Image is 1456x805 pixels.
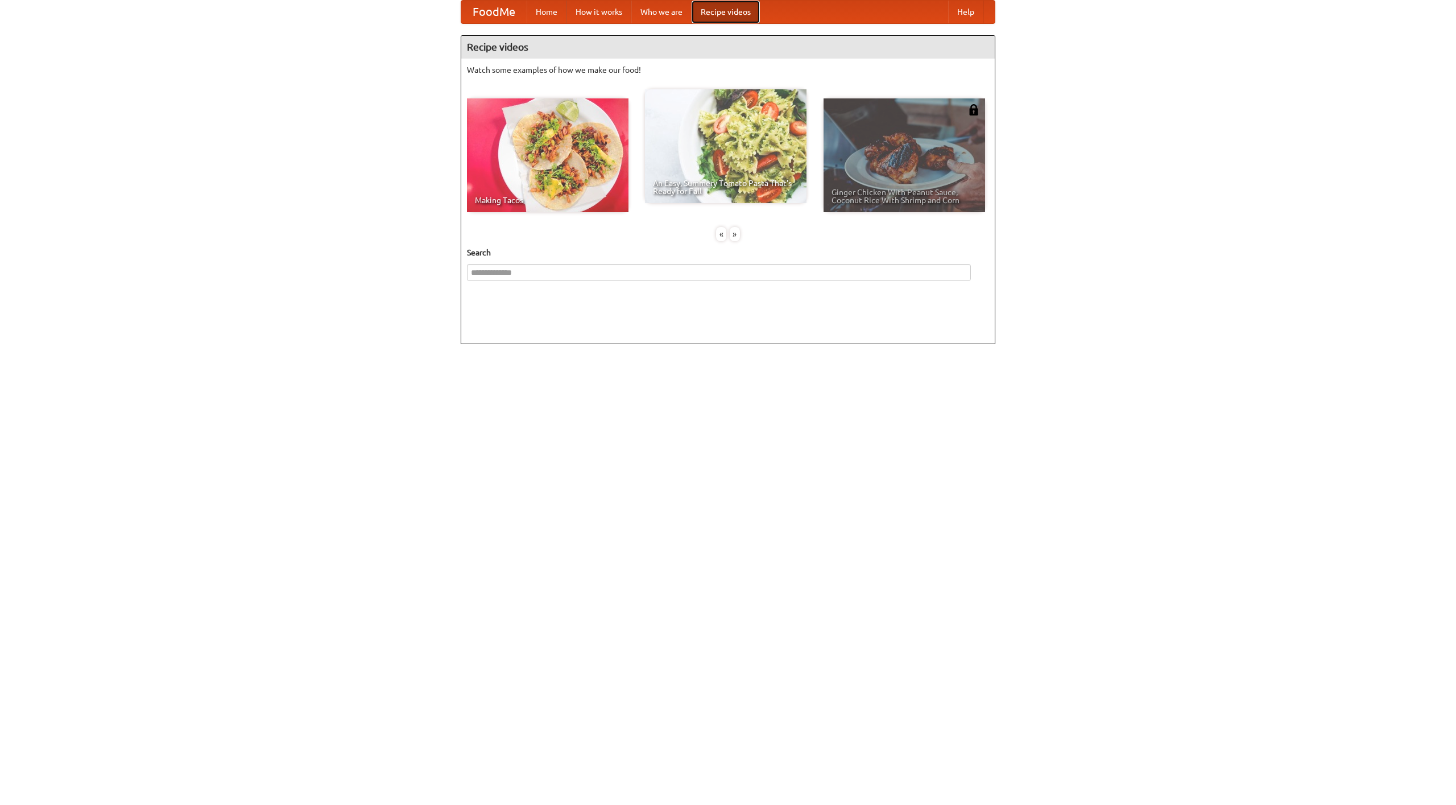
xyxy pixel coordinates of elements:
a: Recipe videos [692,1,760,23]
span: Making Tacos [475,196,621,204]
div: » [730,227,740,241]
a: An Easy, Summery Tomato Pasta That's Ready for Fall [645,89,806,203]
img: 483408.png [968,104,979,115]
a: Who we are [631,1,692,23]
div: « [716,227,726,241]
a: Help [948,1,983,23]
h4: Recipe videos [461,36,995,59]
a: How it works [566,1,631,23]
p: Watch some examples of how we make our food! [467,64,989,76]
a: FoodMe [461,1,527,23]
a: Making Tacos [467,98,628,212]
a: Home [527,1,566,23]
span: An Easy, Summery Tomato Pasta That's Ready for Fall [653,179,799,195]
h5: Search [467,247,989,258]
